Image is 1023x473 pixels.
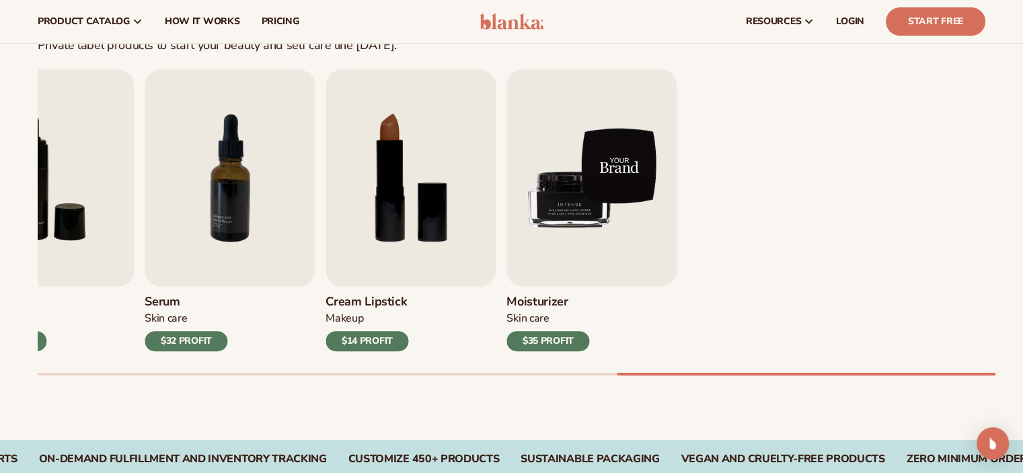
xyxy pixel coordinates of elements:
[506,69,677,351] a: 9 / 9
[261,16,299,27] span: pricing
[506,69,677,287] img: Shopify Image 10
[326,331,408,351] div: $14 PROFIT
[506,312,589,326] div: Skin Care
[521,453,659,466] div: SUSTAINABLE PACKAGING
[886,7,985,36] a: Start Free
[38,16,130,27] span: product catalog
[165,16,240,27] span: How It Works
[39,453,327,466] div: On-Demand Fulfillment and Inventory Tracking
[326,69,496,351] a: 8 / 9
[145,69,315,351] a: 7 / 9
[326,295,408,310] h3: Cream Lipstick
[145,295,227,310] h3: Serum
[836,16,864,27] span: LOGIN
[506,331,589,351] div: $35 PROFIT
[480,13,543,30] img: logo
[326,312,408,326] div: Makeup
[746,16,801,27] span: resources
[348,453,500,466] div: CUSTOMIZE 450+ PRODUCTS
[681,453,885,466] div: VEGAN AND CRUELTY-FREE PRODUCTS
[145,312,227,326] div: Skin Care
[145,331,227,351] div: $32 PROFIT
[38,38,397,53] div: Private label products to start your beauty and self care line [DATE].
[506,295,589,310] h3: Moisturizer
[977,427,1009,460] div: Open Intercom Messenger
